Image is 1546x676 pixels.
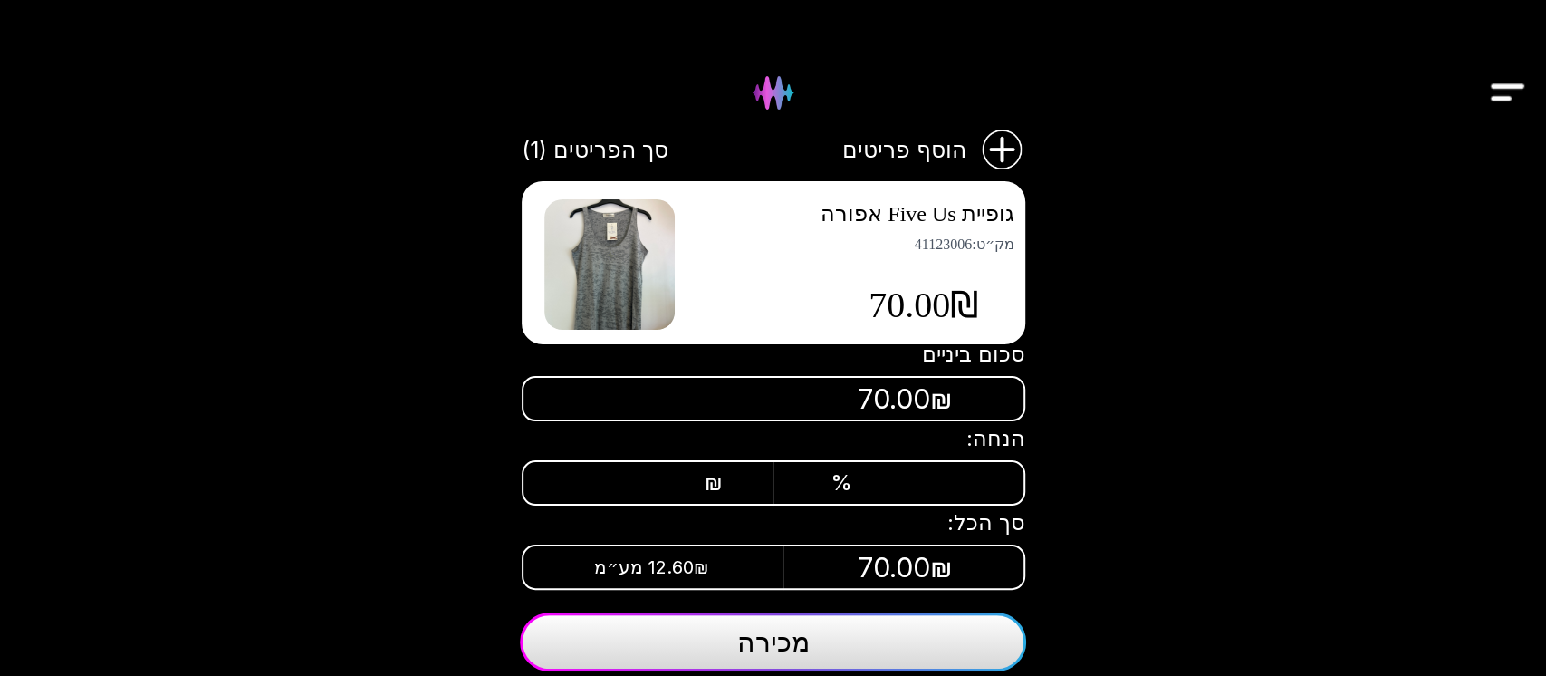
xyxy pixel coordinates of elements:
[947,510,1025,536] span: סך הכל:
[966,426,1025,451] span: הנחה:
[859,382,953,415] span: 70.00₪
[544,199,675,330] img: גופיית Five Us אפורה
[842,127,1025,172] button: הוסף פריטיםהוסף פריטים
[522,134,668,166] span: סך הפריטים (1)
[831,470,852,496] span: %
[980,127,1025,172] img: הוסף פריטים
[697,236,1014,254] span: מק״ט : 41123006
[520,613,1026,671] button: מכירה
[594,556,708,578] span: 12.60₪ מע״מ
[922,342,1025,367] span: סכום ביניים
[1487,43,1528,84] button: Drawer
[705,470,723,496] span: ₪
[1487,58,1528,128] img: Drawer
[842,134,966,166] span: הוסף פריטים
[869,284,978,327] span: 70.00₪
[859,551,953,584] span: 70.00₪
[738,58,808,128] img: Hydee Logo
[737,625,810,658] span: מכירה
[821,202,1013,226] span: גופיית Five Us אפורה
